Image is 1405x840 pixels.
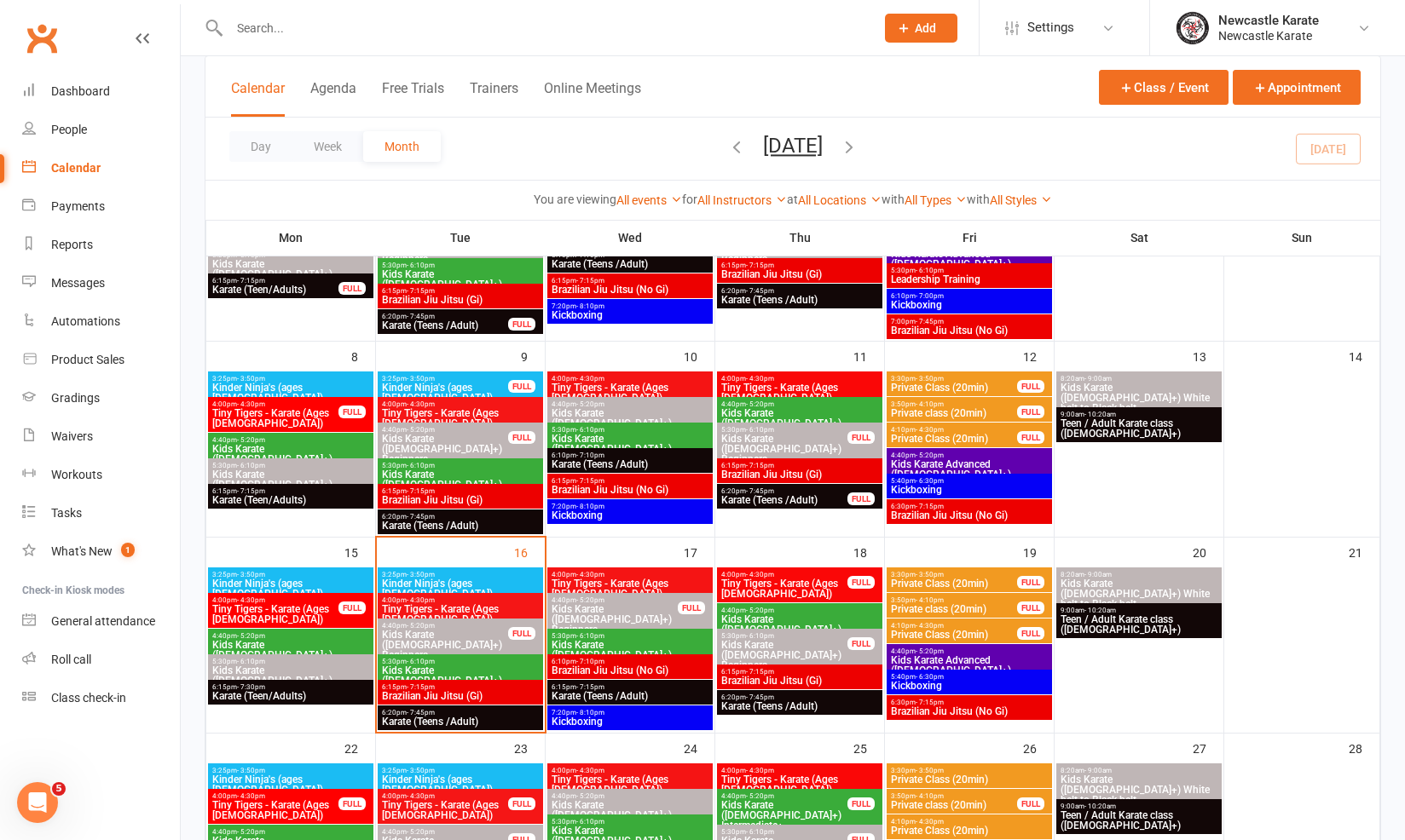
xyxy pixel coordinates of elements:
[576,477,604,485] span: - 7:15pm
[551,452,709,459] span: 6:10pm
[1060,375,1218,383] span: 8:20am
[551,503,709,510] span: 7:20pm
[407,571,435,578] span: - 3:50pm
[224,16,863,40] input: Search...
[890,249,1049,269] span: Kids Karate Advanced ([DEMOGRAPHIC_DATA]+)
[551,571,709,578] span: 4:00pm
[890,647,1049,655] span: 4:40pm
[720,614,879,645] span: Kids Karate ([DEMOGRAPHIC_DATA]+) Intermediate+
[763,134,823,158] button: [DATE]
[1193,538,1223,566] div: 20
[211,400,339,408] span: 4:00pm
[121,543,135,557] span: 1
[890,318,1049,325] span: 7:00pm
[22,341,180,379] a: Product Sales
[890,267,1049,274] span: 5:30pm
[22,72,180,111] a: Dashboard
[51,238,93,251] div: Reports
[338,601,366,614] div: FULL
[22,494,180,532] a: Tasks
[684,342,714,370] div: 10
[381,487,540,495] span: 6:15pm
[746,487,774,495] span: - 7:45pm
[678,601,705,614] div: FULL
[382,80,444,117] button: Free Trials
[22,187,180,226] a: Payments
[381,434,509,464] span: Kids Karate ([DEMOGRAPHIC_DATA]+) Beginners
[916,318,944,325] span: - 7:45pm
[1023,538,1054,566] div: 19
[1218,28,1319,43] div: Newcastle Karate
[51,276,105,290] div: Messages
[576,503,604,510] span: - 8:10pm
[682,193,697,206] strong: for
[381,269,540,300] span: Kids Karate ([DEMOGRAPHIC_DATA]+) Intermediate+
[720,287,879,295] span: 6:20pm
[890,292,1049,300] span: 6:10pm
[890,578,1018,589] span: Private Class (20min)
[916,622,944,630] span: - 4:30pm
[22,417,180,456] a: Waivers
[211,383,370,403] span: Kinder Ninja's (ages [DEMOGRAPHIC_DATA])
[229,131,292,162] button: Day
[720,262,879,269] span: 6:15pm
[52,782,66,796] span: 5
[407,596,435,604] span: - 4:30pm
[1023,342,1054,370] div: 12
[890,459,1049,480] span: Kids Karate Advanced ([DEMOGRAPHIC_DATA]+)
[551,658,709,665] span: 6:10pm
[237,658,265,665] span: - 6:10pm
[746,571,774,578] span: - 4:30pm
[381,604,540,624] span: Tiny Tigers - Karate (Ages [DEMOGRAPHIC_DATA])
[1017,380,1044,393] div: FULL
[546,220,715,256] th: Wed
[1060,607,1218,614] span: 9:00am
[847,637,875,650] div: FULL
[916,400,944,408] span: - 4:10pm
[534,193,616,206] strong: You are viewing
[211,469,370,500] span: Kids Karate ([DEMOGRAPHIC_DATA]+) Beginners
[211,436,370,444] span: 4:40pm
[720,640,848,670] span: Kids Karate ([DEMOGRAPHIC_DATA]+) Beginners
[407,622,435,630] span: - 5:20pm
[211,578,370,599] span: Kinder Ninja's (ages [DEMOGRAPHIC_DATA])
[551,665,709,676] span: Brazilian Jiu Jitsu (No Gi)
[890,655,1049,676] span: Kids Karate Advanced ([DEMOGRAPHIC_DATA]+)
[407,658,435,665] span: - 6:10pm
[890,300,1049,310] span: Kickboxing
[1349,342,1379,370] div: 14
[551,485,709,495] span: Brazilian Jiu Jitsu (No Gi)
[551,375,709,383] span: 4:00pm
[551,302,709,310] span: 7:20pm
[51,614,155,628] div: General attendance
[22,226,180,264] a: Reports
[720,383,879,403] span: Tiny Tigers - Karate (Ages [DEMOGRAPHIC_DATA])
[746,462,774,469] span: - 7:15pm
[1218,13,1319,28] div: Newcastle Karate
[576,632,604,640] span: - 6:10pm
[1055,220,1224,256] th: Sat
[720,487,848,495] span: 6:20pm
[407,426,435,434] span: - 5:20pm
[885,14,957,43] button: Add
[576,658,604,665] span: - 7:10pm
[890,408,1018,418] span: Private class (20min)
[407,400,435,408] span: - 4:30pm
[551,434,709,464] span: Kids Karate ([DEMOGRAPHIC_DATA]+) Intermediate+
[915,21,936,35] span: Add
[508,627,535,640] div: FULL
[720,668,879,676] span: 6:15pm
[211,571,370,578] span: 3:25pm
[20,17,63,60] a: Clubworx
[381,383,509,403] span: Kinder Ninja's (ages [DEMOGRAPHIC_DATA])
[551,277,709,285] span: 6:15pm
[890,604,1018,614] span: Private class (20min)
[51,161,101,175] div: Calendar
[544,80,641,117] button: Online Meetings
[211,632,370,640] span: 4:40pm
[211,408,339,429] span: Tiny Tigers - Karate (Ages [DEMOGRAPHIC_DATA])
[237,571,265,578] span: - 3:50pm
[890,325,1049,336] span: Brazilian Jiu Jitsu (No Gi)
[551,640,709,670] span: Kids Karate ([DEMOGRAPHIC_DATA]+) Intermediate+
[1084,375,1112,383] span: - 9:00am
